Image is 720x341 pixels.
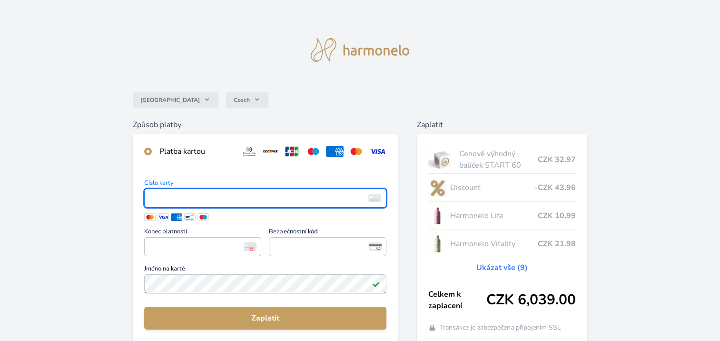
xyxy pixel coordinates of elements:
img: Platné pole [372,280,380,288]
img: CLEAN_VITALITY_se_stinem_x-lo.jpg [428,232,446,256]
span: Harmonelo Life [450,210,538,221]
img: discount-lo.png [428,176,446,200]
a: Ukázat vše (9) [476,262,528,273]
img: mc.svg [347,146,365,157]
iframe: Iframe pro bezpečnostní kód [273,240,382,253]
img: discover.svg [262,146,279,157]
iframe: Iframe pro datum vypršení platnosti [148,240,257,253]
input: Jméno na kartěPlatné pole [144,274,386,293]
img: amex.svg [326,146,344,157]
img: card [368,194,381,202]
button: [GEOGRAPHIC_DATA] [133,92,218,108]
span: [GEOGRAPHIC_DATA] [140,96,200,104]
h6: Zaplatit [417,119,587,130]
button: Zaplatit [144,307,386,330]
span: CZK 10.99 [538,210,576,221]
img: Konec platnosti [244,242,256,251]
img: jcb.svg [283,146,301,157]
iframe: Iframe pro číslo karty [148,191,382,205]
img: start.jpg [428,148,455,171]
span: Zaplatit [152,312,379,324]
span: Jméno na kartě [144,266,386,274]
span: Discount [450,182,534,193]
span: Transakce je zabezpečena připojením SSL [440,323,561,332]
span: Číslo karty [144,180,386,189]
span: Cenově výhodný balíček START 60 [459,148,538,171]
div: Platba kartou [159,146,233,157]
span: Bezpečnostní kód [269,229,386,237]
h6: Způsob platby [133,119,398,130]
img: CLEAN_LIFE_se_stinem_x-lo.jpg [428,204,446,228]
span: -CZK 43.96 [534,182,576,193]
span: Harmonelo Vitality [450,238,538,250]
img: diners.svg [241,146,258,157]
img: logo.svg [311,38,410,62]
span: Czech [234,96,250,104]
span: Celkem k zaplacení [428,289,486,311]
img: visa.svg [369,146,386,157]
span: CZK 21.98 [538,238,576,250]
span: CZK 6,039.00 [486,291,576,309]
span: Konec platnosti [144,229,262,237]
button: Czech [226,92,268,108]
img: maestro.svg [305,146,322,157]
span: CZK 32.97 [538,154,576,165]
